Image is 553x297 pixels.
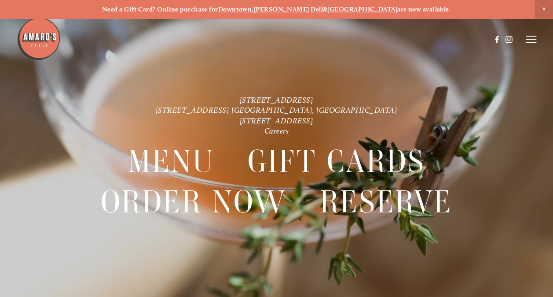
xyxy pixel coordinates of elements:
[101,182,287,222] a: Order Now
[320,182,453,222] a: Reserve
[128,141,214,181] a: Menu
[218,5,252,13] a: Downtown
[397,5,451,13] strong: are now available.
[101,182,287,222] span: Order Now
[102,5,218,13] strong: Need a Gift Card? Online purchase for
[248,141,425,181] a: Gift Cards
[323,5,327,13] strong: &
[320,182,453,222] span: Reserve
[240,116,314,125] a: [STREET_ADDRESS]
[17,17,61,61] img: Amaro's Table
[327,5,397,13] a: [GEOGRAPHIC_DATA]
[156,106,398,115] a: [STREET_ADDRESS] [GEOGRAPHIC_DATA], [GEOGRAPHIC_DATA]
[264,126,289,135] a: Careers
[252,5,253,13] strong: ,
[240,95,314,104] a: [STREET_ADDRESS]
[254,5,323,13] a: [PERSON_NAME] Dell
